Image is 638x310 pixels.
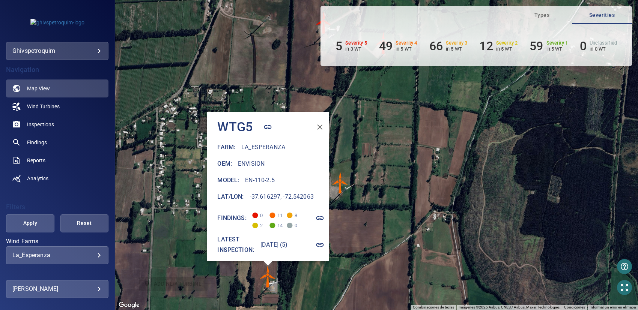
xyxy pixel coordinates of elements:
[446,40,468,46] h6: Severity 3
[253,208,265,218] span: 0
[27,139,47,146] span: Findings
[238,159,265,169] h6: Envision
[253,213,258,218] span: Severity 5
[12,252,102,259] div: La_Esperanza
[516,10,567,20] span: Types
[313,12,335,34] img: windFarmIconCat5.svg
[217,142,235,153] h6: Farm :
[379,39,393,53] h6: 49
[6,79,108,97] a: map active
[379,39,417,53] li: Severity 4
[217,192,244,202] h6: Lat/Lon :
[6,151,108,169] a: reports noActive
[6,97,108,115] a: windturbines noActive
[345,40,367,46] h6: Severity 5
[429,39,443,53] h6: 66
[336,39,342,53] h6: 5
[6,66,108,73] h4: Navigation
[27,157,45,164] span: Reports
[217,159,232,169] h6: Oem :
[6,115,108,133] a: inspections noActive
[396,40,417,46] h6: Severity 4
[336,39,367,53] li: Severity 5
[329,171,352,194] img: windFarmIconCat4.svg
[257,265,279,288] gmp-advanced-marker: WTG5
[253,218,265,228] span: 2
[270,213,275,218] span: Severity 4
[117,300,141,310] img: Google
[250,192,314,202] h6: -37.616297, -72.542063
[257,265,279,288] img: windFarmIconCat4.svg
[479,39,493,53] h6: 12
[270,223,275,228] span: Severity 1
[590,46,617,52] p: in 0 WT
[217,175,239,186] h6: Model :
[6,214,54,232] button: Apply
[580,39,617,53] li: Severity Unclassified
[413,305,454,310] button: Combinaciones de teclas
[217,119,253,135] h4: WTG5
[313,12,335,34] gmp-advanced-marker: WTG2
[287,208,299,218] span: 8
[245,175,275,186] h6: EN-110-2.5
[345,46,367,52] p: in 3 WT
[117,300,141,310] a: Abrir esta área en Google Maps (se abre en una ventana nueva)
[6,238,108,244] label: Wind Farms
[27,175,48,182] span: Analytics
[217,234,254,255] h6: Latest inspection:
[241,142,285,153] h6: La_Esperanza
[27,85,50,92] span: Map View
[496,46,518,52] p: in 5 WT
[12,45,102,57] div: ghivspetroquim
[530,39,543,53] h6: 59
[459,305,560,309] span: Imágenes ©2025 Airbus, CNES / Airbus, Maxar Technologies
[270,208,282,218] span: 11
[15,219,45,228] span: Apply
[396,46,417,52] p: in 5 WT
[260,240,288,250] h6: [DATE] (5)
[30,19,84,26] img: ghivspetroquim-logo
[590,305,636,309] a: Informar un error en el mapa
[270,218,282,228] span: 14
[60,214,108,232] button: Reset
[590,40,617,46] h6: Unclassified
[287,213,293,218] span: Severity 3
[6,203,108,211] h4: Filters
[70,219,99,228] span: Reset
[27,103,60,110] span: Wind Turbines
[496,40,518,46] h6: Severity 2
[6,169,108,187] a: analytics noActive
[6,246,108,264] div: Wind Farms
[580,39,587,53] h6: 0
[546,40,568,46] h6: Severity 1
[446,46,468,52] p: in 5 WT
[12,283,102,295] div: [PERSON_NAME]
[479,39,518,53] li: Severity 2
[429,39,468,53] li: Severity 3
[530,39,568,53] li: Severity 1
[6,42,108,60] div: ghivspetroquim
[287,218,299,228] span: 0
[287,223,293,228] span: Severity Unclassified
[546,46,568,52] p: in 5 WT
[576,10,627,20] span: Severities
[217,213,246,223] h6: Findings:
[329,171,352,194] gmp-advanced-marker: WTG4
[6,133,108,151] a: findings noActive
[564,305,585,309] a: Condiciones (se abre en una nueva pestaña)
[27,121,54,128] span: Inspections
